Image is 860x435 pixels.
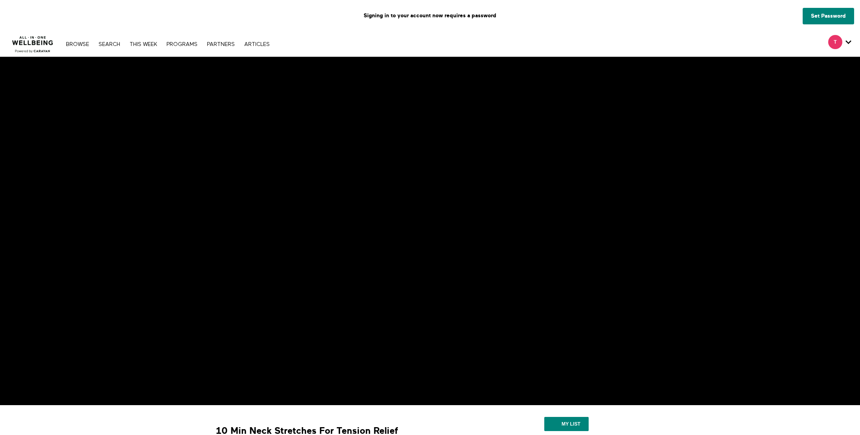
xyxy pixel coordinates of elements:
a: Browse [62,42,93,47]
a: PARTNERS [203,42,239,47]
p: Signing in to your account now requires a password [6,6,854,26]
img: CARAVAN [9,30,57,54]
a: Search [95,42,124,47]
div: Secondary [822,31,857,57]
a: THIS WEEK [126,42,161,47]
a: Set Password [803,8,854,24]
a: ARTICLES [240,42,274,47]
button: My list [544,417,589,431]
nav: Primary [62,40,273,48]
a: PROGRAMS [163,42,201,47]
